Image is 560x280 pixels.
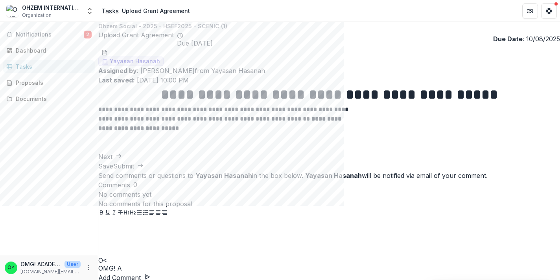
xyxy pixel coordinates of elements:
div: OMG! ACADEMY <omgbki.academy@gmail.com> [98,257,560,264]
div: Upload Grant Agreement [122,7,190,15]
strong: Assigned by [98,67,137,75]
button: Next [98,152,122,161]
button: download-word-button [101,47,108,57]
a: Documents [3,92,95,105]
div: OMG! ACADEMY <omgbki.academy@gmail.com> [7,265,15,270]
button: Submit [113,161,144,171]
span: Organization [22,12,52,19]
button: Notifications2 [3,28,95,41]
div: Tasks [16,62,88,71]
a: Dashboard [3,44,95,57]
button: Open entity switcher [84,3,95,19]
button: Strike [117,209,123,218]
a: Tasks [101,6,119,16]
p: OMG! ACADEMY <[DOMAIN_NAME][EMAIL_ADDRESS][DOMAIN_NAME]> [20,260,61,268]
p: No comments yet [98,190,560,199]
span: Notifications [16,31,84,38]
h2: Upload Grant Agreement [98,30,174,47]
p: User [64,261,81,268]
span: Due [DATE] [177,40,213,47]
img: OHZEM INTERNATIONAL [6,5,19,17]
a: Proposals [3,76,95,89]
strong: Due Date [493,35,523,43]
button: Save [98,161,113,171]
div: OHZEM INTERNATIONAL [22,4,81,12]
h2: Comments [98,180,130,190]
p: : 10/08/2025 [493,34,560,44]
button: Heading 1 [123,209,130,218]
button: Align Left [149,209,155,218]
strong: Yayasan Hasanah [195,172,252,179]
button: Bullet List [136,209,142,218]
p: OMG! A [98,264,560,273]
a: Tasks [3,60,95,73]
button: Partners [522,3,538,19]
button: Get Help [541,3,557,19]
p: [DATE] 10:00 PM [98,75,560,85]
div: Send comments or questions to in the box below. will be notified via email of your comment. [98,171,560,180]
p: Ohzem Social - 2025 - HSEF2025 - SCENIC (1) [98,22,560,30]
strong: Yayasan Hasanah [305,172,362,179]
nav: breadcrumb [101,5,193,16]
button: More [84,263,93,273]
div: Dashboard [16,46,88,55]
button: Heading 2 [130,209,136,218]
div: Documents [16,95,88,103]
button: Underline [105,209,111,218]
span: Yayasan Hasanah [110,58,160,65]
button: Bold [98,209,105,218]
p: [DOMAIN_NAME][EMAIL_ADDRESS][DOMAIN_NAME] [20,268,81,275]
button: Align Center [155,209,161,218]
button: Align Right [161,209,168,218]
strong: Last saved: [98,76,135,84]
button: Italicize [111,209,117,218]
button: Ordered List [142,209,149,218]
p: No comments for this proposal [98,199,560,209]
span: 0 [133,181,137,188]
p: : [PERSON_NAME] from Yayasan Hasanah [98,66,560,75]
div: Proposals [16,79,88,87]
span: 2 [84,31,92,38]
